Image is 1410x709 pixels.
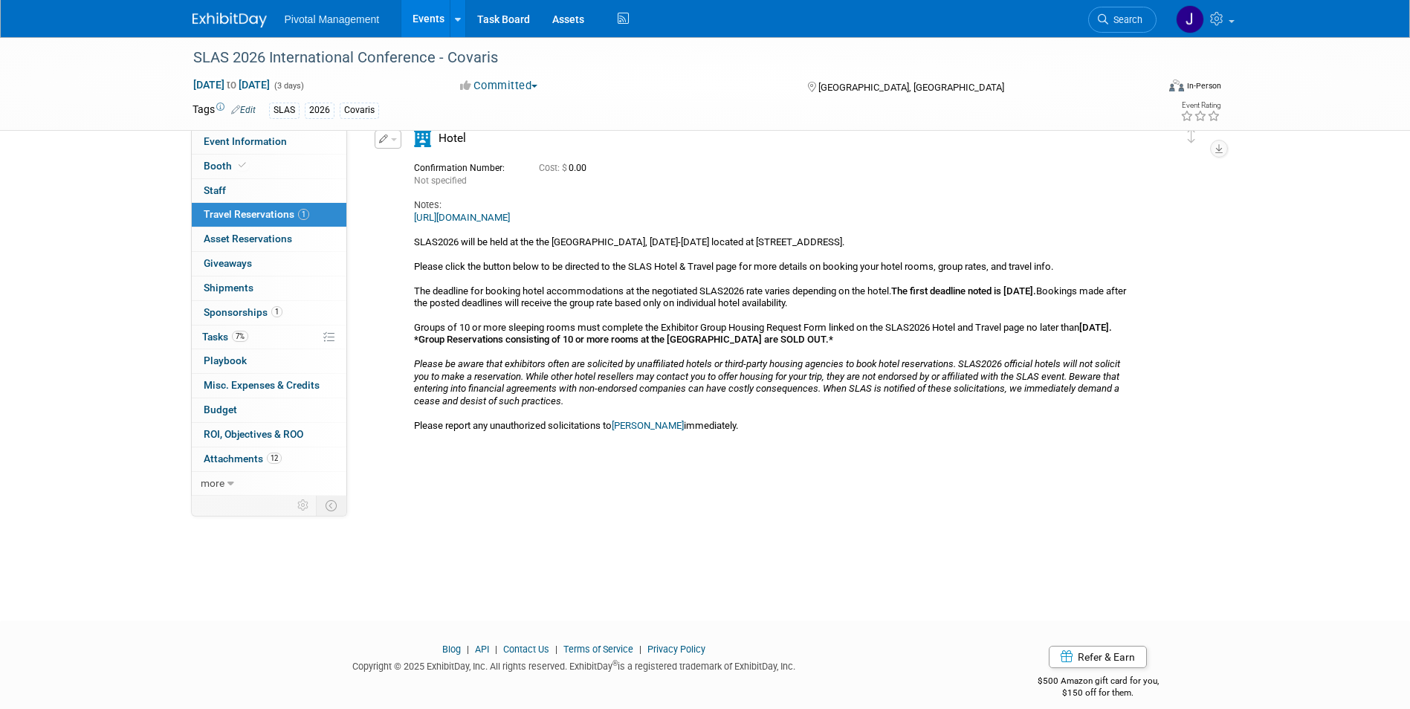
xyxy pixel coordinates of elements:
[204,184,226,196] span: Staff
[192,301,346,325] a: Sponsorships1
[891,285,1036,297] b: The first deadline noted is [DATE].
[204,379,320,391] span: Misc. Expenses & Credits
[475,644,489,655] a: API
[239,161,246,169] i: Booth reservation complete
[273,81,304,91] span: (3 days)
[193,78,271,91] span: [DATE] [DATE]
[204,160,249,172] span: Booth
[192,227,346,251] a: Asset Reservations
[202,331,248,343] span: Tasks
[285,13,380,25] span: Pivotal Management
[491,644,501,655] span: |
[192,472,346,496] a: more
[193,102,256,119] td: Tags
[978,687,1218,699] div: $150 off for them.
[414,198,1136,212] div: Notes:
[305,103,334,118] div: 2026
[414,130,431,147] i: Hotel
[291,496,317,515] td: Personalize Event Tab Strip
[1108,14,1142,25] span: Search
[204,282,253,294] span: Shipments
[455,78,543,94] button: Committed
[503,644,549,655] a: Contact Us
[267,453,282,464] span: 12
[818,82,1004,93] span: [GEOGRAPHIC_DATA], [GEOGRAPHIC_DATA]
[204,257,252,269] span: Giveaways
[192,374,346,398] a: Misc. Expenses & Credits
[192,276,346,300] a: Shipments
[1186,80,1221,91] div: In-Person
[193,656,957,673] div: Copyright © 2025 ExhibitDay, Inc. All rights reserved. ExhibitDay is a registered trademark of Ex...
[204,233,292,245] span: Asset Reservations
[414,212,1136,432] div: SLAS2026 will be held at the the [GEOGRAPHIC_DATA], [DATE]-[DATE] located at [STREET_ADDRESS]. Pl...
[1188,129,1195,143] i: Click and drag to move item
[563,644,633,655] a: Terms of Service
[636,644,645,655] span: |
[192,252,346,276] a: Giveaways
[414,358,1120,406] i: Please be aware that exhibitors often are solicited by unaffiliated hotels or third-party housing...
[204,208,309,220] span: Travel Reservations
[192,349,346,373] a: Playbook
[442,644,461,655] a: Blog
[1176,5,1204,33] img: Jessica Gatton
[340,103,379,118] div: Covaris
[193,13,267,27] img: ExhibitDay
[539,163,569,173] span: Cost: $
[192,179,346,203] a: Staff
[1088,7,1157,33] a: Search
[1049,646,1147,668] a: Refer & Earn
[192,398,346,422] a: Budget
[552,644,561,655] span: |
[414,158,517,174] div: Confirmation Number:
[204,354,247,366] span: Playbook
[269,103,300,118] div: SLAS
[192,326,346,349] a: Tasks7%
[1069,77,1222,100] div: Event Format
[414,175,467,186] span: Not specified
[192,423,346,447] a: ROI, Objectives & ROO
[271,306,282,317] span: 1
[414,212,510,223] a: [URL][DOMAIN_NAME]
[539,163,592,173] span: 0.00
[204,453,282,464] span: Attachments
[298,209,309,220] span: 1
[188,45,1134,71] div: SLAS 2026 International Conference - Covaris
[232,331,248,342] span: 7%
[1180,102,1220,109] div: Event Rating
[204,404,237,415] span: Budget
[414,322,1112,345] b: [DATE]. *Group Reservations consisting of 10 or more rooms at the [GEOGRAPHIC_DATA] are SOLD OUT.*
[647,644,705,655] a: Privacy Policy
[192,447,346,471] a: Attachments12
[612,420,684,431] a: [PERSON_NAME]
[192,155,346,178] a: Booth
[978,665,1218,699] div: $500 Amazon gift card for you,
[201,477,224,489] span: more
[612,659,618,667] sup: ®
[1169,80,1184,91] img: Format-Inperson.png
[204,135,287,147] span: Event Information
[192,130,346,154] a: Event Information
[316,496,346,515] td: Toggle Event Tabs
[224,79,239,91] span: to
[463,644,473,655] span: |
[231,105,256,115] a: Edit
[204,306,282,318] span: Sponsorships
[192,203,346,227] a: Travel Reservations1
[439,132,466,145] span: Hotel
[204,428,303,440] span: ROI, Objectives & ROO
